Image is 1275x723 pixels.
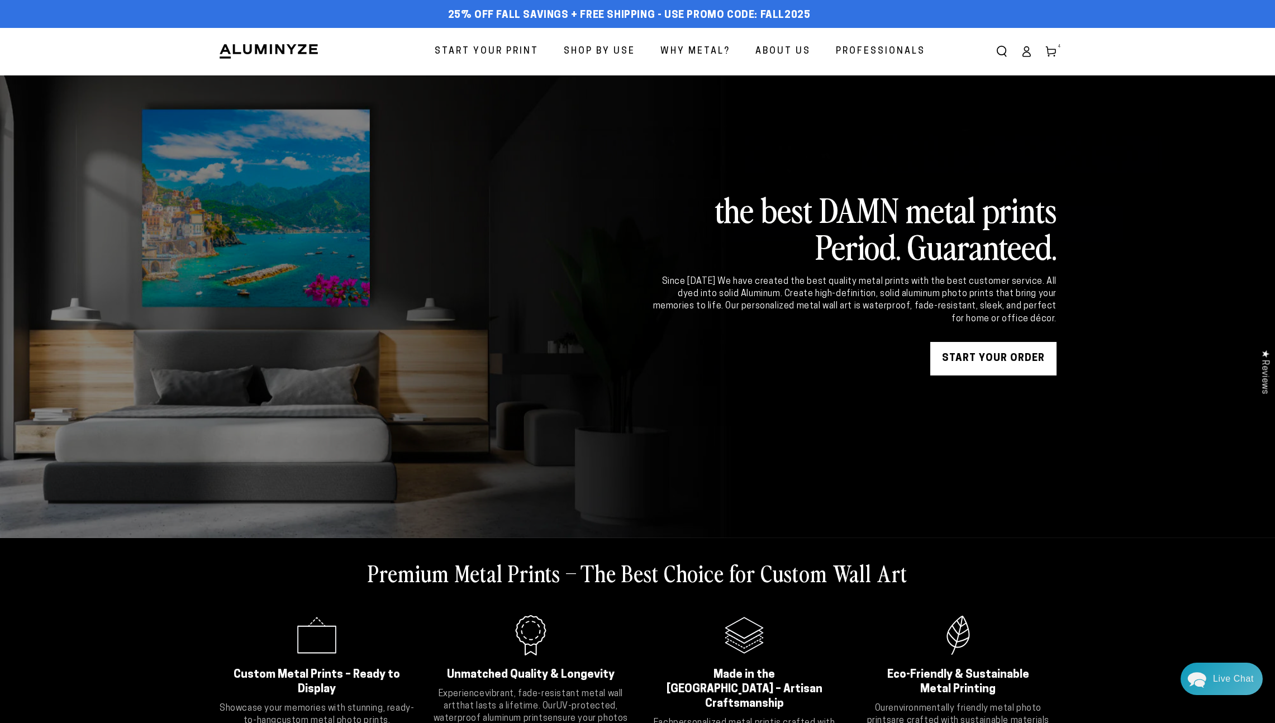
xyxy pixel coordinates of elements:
a: Why Metal? [652,37,739,66]
h2: Made in the [GEOGRAPHIC_DATA] – Artisan Craftsmanship [660,668,829,711]
summary: Search our site [989,39,1014,64]
a: Shop By Use [555,37,644,66]
a: START YOUR Order [930,342,1057,375]
a: Start Your Print [426,37,547,66]
h2: Custom Metal Prints – Ready to Display [232,668,402,697]
h2: Unmatched Quality & Longevity [446,668,616,682]
h2: Premium Metal Prints – The Best Choice for Custom Wall Art [368,558,907,587]
div: Click to open Judge.me floating reviews tab [1254,341,1275,403]
span: Why Metal? [660,44,730,60]
span: Professionals [836,44,925,60]
div: Since [DATE] We have created the best quality metal prints with the best customer service. All dy... [651,275,1057,326]
h2: Eco-Friendly & Sustainable Metal Printing [874,668,1043,697]
a: About Us [747,37,819,66]
span: About Us [755,44,811,60]
div: Contact Us Directly [1213,663,1254,695]
h2: the best DAMN metal prints Period. Guaranteed. [651,191,1057,264]
span: Shop By Use [564,44,635,60]
div: Chat widget toggle [1181,663,1263,695]
strong: vibrant, fade-resistant metal wall art [444,689,623,711]
a: Professionals [827,37,934,66]
span: 25% off FALL Savings + Free Shipping - Use Promo Code: FALL2025 [448,9,811,22]
span: Start Your Print [435,44,539,60]
span: 4 [1058,42,1061,50]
